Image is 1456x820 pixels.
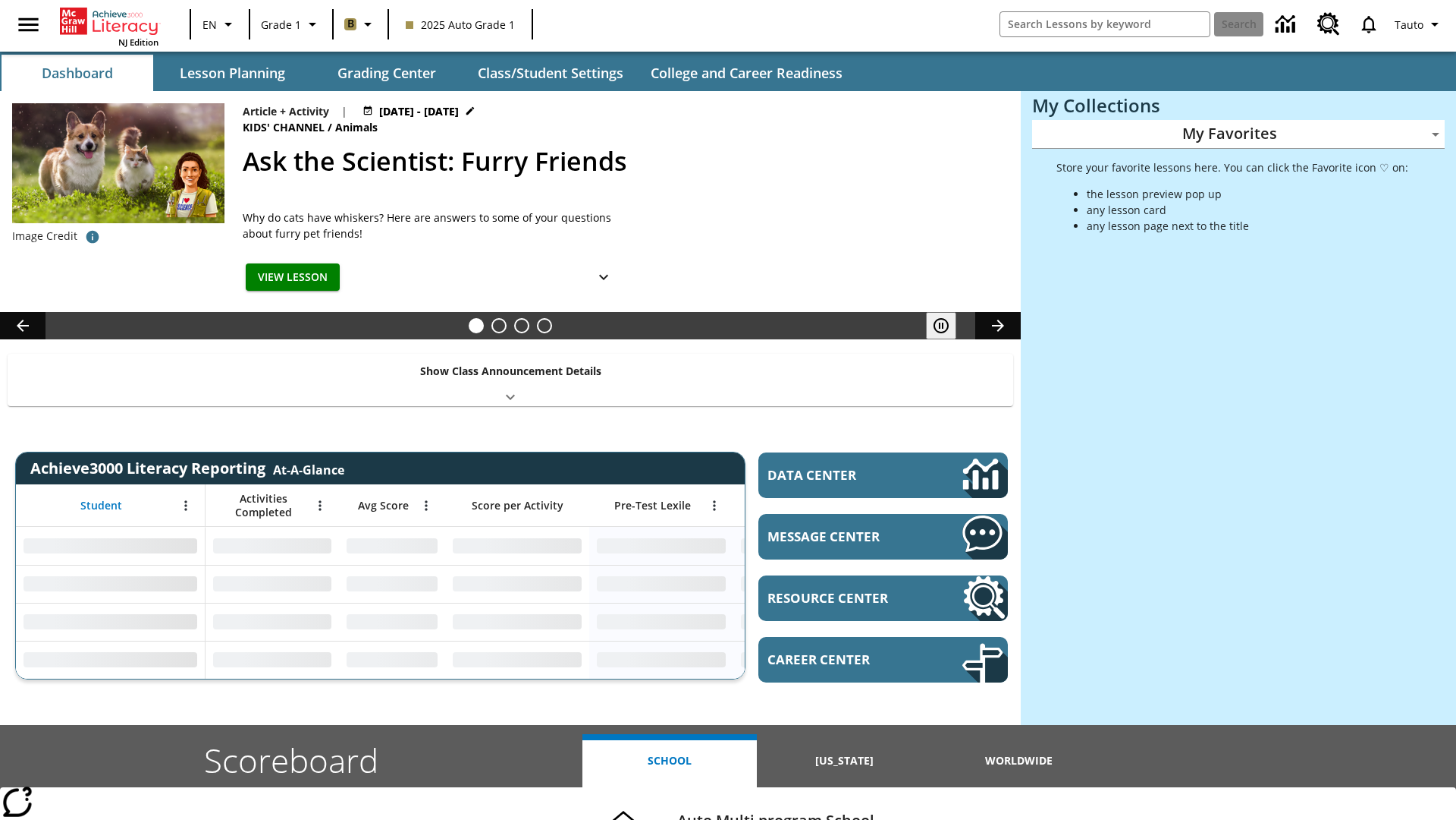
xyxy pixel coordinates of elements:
[77,223,108,251] button: Credit: background: Nataba/iStock/Getty Images Plus inset: Janos Jantner
[261,17,301,33] span: Grade 1
[1389,11,1450,38] button: Profile/Settings
[1000,12,1210,36] input: search field
[639,55,855,91] button: College and Career Readiness
[213,492,313,519] span: Activities Completed
[926,312,956,339] button: Pause
[1087,218,1408,234] li: any lesson page next to the title
[8,354,1013,406] div: Show Class Announcement Details
[1087,186,1408,202] li: the lesson preview pop up
[1308,4,1349,45] a: Resource Center, Will open in new tab
[339,641,445,679] div: No Data,
[379,103,459,119] span: [DATE] - [DATE]
[703,494,726,517] button: Open Menu
[1349,5,1389,44] a: Notifications
[472,499,563,512] span: Score per Activity
[174,494,197,517] button: Open Menu
[614,499,691,512] span: Pre-Test Lexile
[767,466,911,484] span: Data Center
[758,453,1008,498] a: Data Center
[273,459,344,478] div: At-A-Glance
[758,514,1008,560] a: Message Center
[339,565,445,603] div: No Data,
[206,527,339,565] div: No Data,
[757,734,931,787] button: [US_STATE]
[335,119,381,136] span: Animals
[341,103,347,119] span: |
[514,318,529,333] button: Slide 3 Pre-release lesson
[339,603,445,641] div: No Data,
[339,527,445,565] div: No Data,
[926,312,971,339] div: Pause
[491,318,507,333] button: Slide 2 Cars of the Future?
[733,565,877,603] div: No Data,
[328,120,332,134] span: /
[588,263,619,292] button: Show Details
[118,36,158,48] span: NJ Edition
[309,494,331,517] button: Open Menu
[758,637,1008,683] a: Career Center
[255,11,328,38] button: Grade: Grade 1, Select a grade
[767,651,917,668] span: Career Center
[206,565,339,603] div: No Data,
[415,494,438,517] button: Open Menu
[1032,95,1445,116] h3: My Collections
[733,527,877,565] div: No Data,
[12,103,224,223] img: Avatar of the scientist with a cat and dog standing in a grassy field in the background
[1266,4,1308,46] a: Data Center
[30,458,344,478] span: Achieve3000 Literacy Reporting
[60,6,158,36] a: Home
[358,499,409,512] span: Avg Score
[6,2,51,47] button: Open side menu
[12,229,77,244] p: Image Credit
[246,263,340,292] button: View Lesson
[311,55,463,91] button: Grading Center
[196,11,244,38] button: Language: EN, Select a language
[2,55,153,91] button: Dashboard
[469,318,484,333] button: Slide 1 Ask the Scientist: Furry Friends
[243,103,329,119] p: Article + Activity
[1032,120,1445,149] div: My Favorites
[767,589,917,607] span: Resource Center
[243,210,622,241] div: Why do cats have whiskers? Here are answers to some of your questions about furry pet friends!
[359,103,479,119] button: Jul 11 - Oct 31 Choose Dates
[80,499,122,512] span: Student
[537,318,552,333] button: Slide 4 Remembering Justice O'Connor
[932,734,1106,787] button: Worldwide
[420,363,601,379] p: Show Class Announcement Details
[733,641,877,679] div: No Data,
[975,312,1021,339] button: Lesson carousel, Next
[202,17,217,33] span: EN
[1395,17,1423,33] span: Tauto
[206,641,339,679] div: No Data,
[156,55,308,91] button: Lesson Planning
[582,734,757,787] button: School
[1056,159,1408,175] p: Store your favorite lessons here. You can click the Favorite icon ♡ on:
[767,528,917,545] span: Message Center
[206,603,339,641] div: No Data,
[733,603,877,641] div: No Data,
[243,119,328,136] span: Kids' Channel
[243,142,1003,181] h2: Ask the Scientist: Furry Friends
[758,576,1008,621] a: Resource Center, Will open in new tab
[1087,202,1408,218] li: any lesson card
[466,55,635,91] button: Class/Student Settings
[338,11,383,38] button: Boost Class color is light brown. Change class color
[406,17,515,33] span: 2025 Auto Grade 1
[347,14,354,33] span: B
[60,5,158,48] div: Home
